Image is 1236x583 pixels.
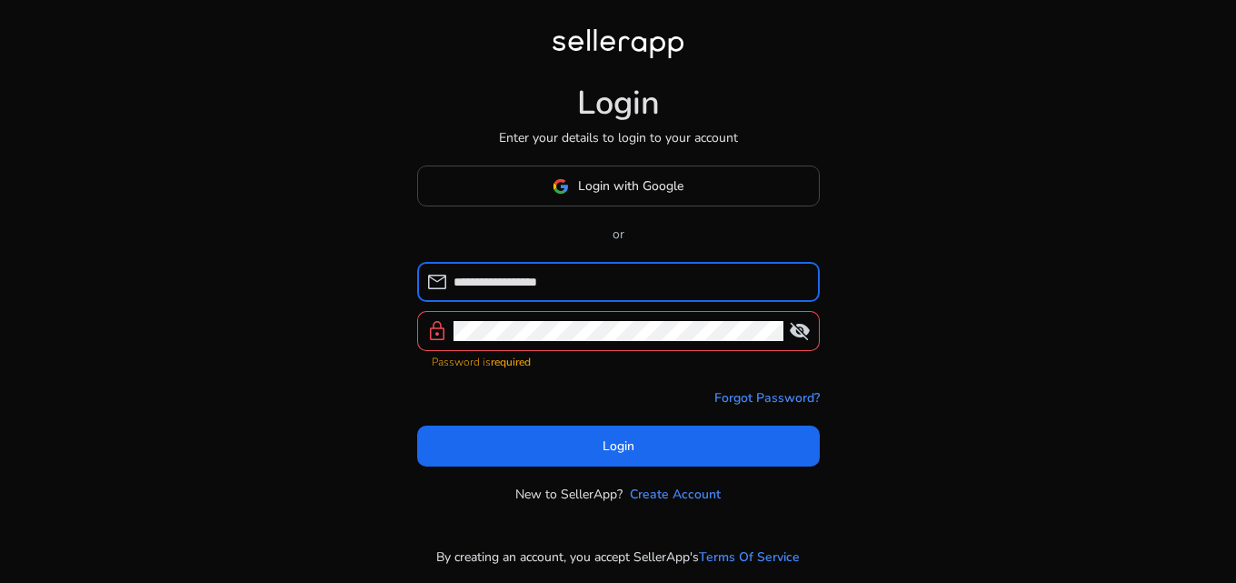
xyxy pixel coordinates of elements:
img: google-logo.svg [553,178,569,195]
p: or [417,225,820,244]
a: Terms Of Service [699,548,800,567]
p: New to SellerApp? [515,485,623,504]
a: Forgot Password? [714,388,820,407]
strong: required [491,355,531,369]
button: Login [417,426,820,467]
span: Login [603,437,634,456]
span: mail [426,271,448,293]
span: visibility_off [789,320,811,342]
button: Login with Google [417,166,820,206]
mat-error: Password is [432,351,805,370]
span: lock [426,320,448,342]
h1: Login [577,84,660,123]
a: Create Account [630,485,721,504]
span: Login with Google [578,176,683,196]
p: Enter your details to login to your account [499,128,738,147]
